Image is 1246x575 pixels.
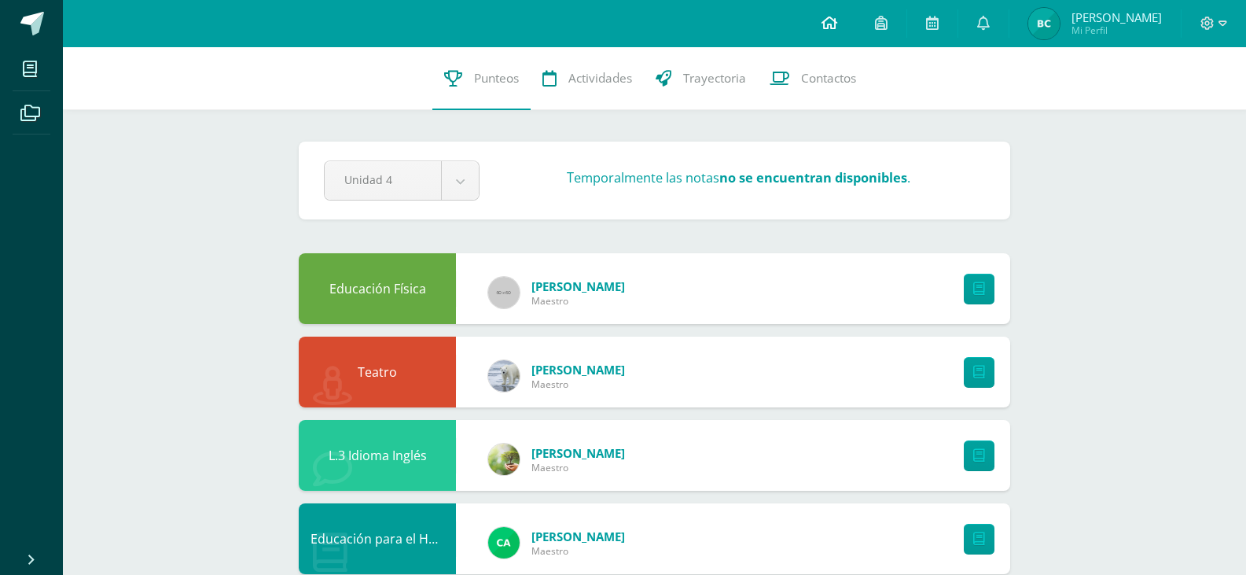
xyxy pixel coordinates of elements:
span: Mi Perfil [1071,24,1162,37]
img: b94154432af3d5d10cd17dd5d91a69d3.png [488,527,520,558]
span: Actividades [568,70,632,87]
a: Trayectoria [644,47,758,110]
span: Maestro [531,461,625,474]
div: Educación para el Hogar [299,503,456,574]
span: [PERSON_NAME] [531,362,625,378]
span: Punteos [474,70,519,87]
span: [PERSON_NAME] [531,445,625,461]
img: 60x60 [488,277,520,308]
span: [PERSON_NAME] [531,278,625,294]
span: Maestro [531,544,625,558]
img: 93bc4c38f69af55cfac97482aff6c673.png [1028,8,1060,39]
div: Teatro [299,337,456,407]
span: Maestro [531,294,625,308]
h3: Temporalmente las notas . [567,169,910,186]
a: Punteos [432,47,531,110]
strong: no se encuentran disponibles [719,169,907,186]
div: L.3 Idioma Inglés [299,420,456,491]
span: Trayectoria [683,70,746,87]
span: [PERSON_NAME] [1071,9,1162,25]
a: Unidad 4 [325,161,479,200]
img: bb12ee73cbcbadab578609fc3959b0d5.png [488,360,520,392]
span: Maestro [531,378,625,391]
span: [PERSON_NAME] [531,529,625,544]
img: a5ec97171129a96b385d3d847ecf055b.png [488,444,520,475]
span: Contactos [801,70,856,87]
a: Contactos [758,47,868,110]
div: Educación Física [299,253,456,324]
span: Unidad 4 [344,161,421,198]
a: Actividades [531,47,644,110]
